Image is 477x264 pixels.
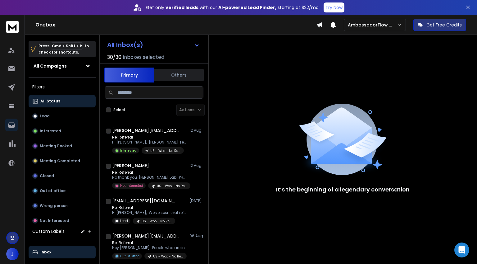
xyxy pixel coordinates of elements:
[29,155,96,167] button: Meeting Completed
[112,135,187,140] p: Re: Referral
[189,233,203,238] p: 06 Aug
[40,218,69,223] p: Not Interested
[32,228,65,234] h3: Custom Labels
[40,188,66,193] p: Out of office
[189,198,203,203] p: [DATE]
[35,21,316,29] h1: Onebox
[112,163,149,169] h1: [PERSON_NAME]
[34,63,67,69] h1: All Campaigns
[40,99,60,104] p: All Status
[120,254,139,258] p: Out Of Office
[40,203,68,208] p: Wrong person
[276,185,410,194] p: It’s the beginning of a legendary conversation
[51,42,83,49] span: Cmd + Shift + k
[150,148,180,153] p: US - Woo - No Ref - CMO + Founders
[6,248,19,260] button: J
[29,214,96,227] button: Not Interested
[146,4,319,11] p: Get only with our starting at $22/mo
[112,198,180,204] h1: [EMAIL_ADDRESS][DOMAIN_NAME]
[120,183,143,188] p: Not Interested
[6,21,19,33] img: logo
[29,82,96,91] h3: Filters
[107,54,121,61] span: 30 / 30
[39,43,89,55] p: Press to check for shortcuts.
[142,219,171,224] p: US - Woo - No Ref - CMO + Founders
[157,184,187,188] p: US - Woo - No Ref - CMO + Founders
[218,4,276,11] strong: AI-powered Lead Finder,
[102,39,205,51] button: All Inbox(s)
[29,95,96,107] button: All Status
[348,22,397,28] p: AmbassadorFlow Sales
[29,185,96,197] button: Out of office
[189,128,203,133] p: 12 Aug
[454,243,469,257] div: Open Intercom Messenger
[189,163,203,168] p: 12 Aug
[113,107,125,112] label: Select
[112,240,187,245] p: Re: Referral
[426,22,462,28] p: Get Free Credits
[112,245,187,250] p: Hey [PERSON_NAME], People who are into
[112,170,187,175] p: Re: Referral
[166,4,198,11] strong: verified leads
[123,54,164,61] h3: Inboxes selected
[29,200,96,212] button: Wrong person
[29,170,96,182] button: Closed
[120,219,128,223] p: Lead
[112,210,187,215] p: Hi [PERSON_NAME], We've seen that referral
[112,175,187,180] p: No thank you [PERSON_NAME] Lab [PHONE_NUMBER] Cell
[40,129,61,134] p: Interested
[112,127,180,134] h1: [PERSON_NAME][EMAIL_ADDRESS][DOMAIN_NAME]
[40,144,72,148] p: Meeting Booked
[112,205,187,210] p: Re: Referral
[29,60,96,72] button: All Campaigns
[120,148,137,153] p: Interested
[325,4,343,11] p: Try Now
[104,68,154,82] button: Primary
[29,125,96,137] button: Interested
[40,158,80,163] p: Meeting Completed
[413,19,466,31] button: Get Free Credits
[40,173,54,178] p: Closed
[324,2,344,12] button: Try Now
[154,68,204,82] button: Others
[29,246,96,258] button: Inbox
[40,250,51,255] p: Inbox
[107,42,143,48] h1: All Inbox(s)
[40,114,50,119] p: Lead
[29,110,96,122] button: Lead
[29,140,96,152] button: Meeting Booked
[112,233,180,239] h1: [PERSON_NAME][EMAIL_ADDRESS][DOMAIN_NAME]
[153,254,183,259] p: US - Woo - No Ref - CMO + Founders
[112,140,187,145] p: Hi [PERSON_NAME], [PERSON_NAME] sent you an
